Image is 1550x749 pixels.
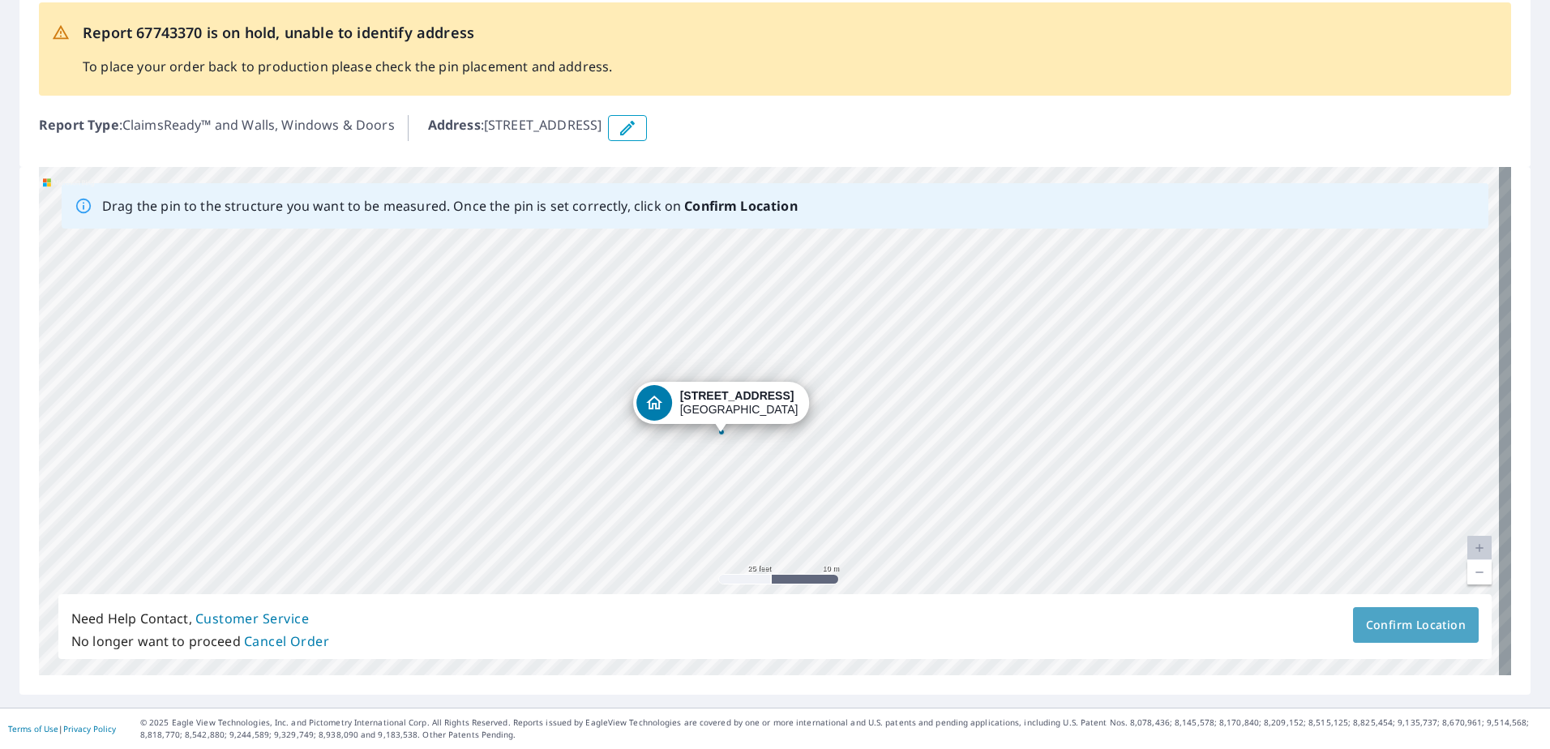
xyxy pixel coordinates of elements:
[1467,560,1492,584] a: Current Level 20, Zoom Out
[633,382,810,432] div: Dropped pin, building 1, Residential property, 3778 Cheshire Place Dr Winston Salem, NC 27106
[428,115,602,141] p: : [STREET_ADDRESS]
[684,197,797,215] b: Confirm Location
[680,389,794,402] strong: [STREET_ADDRESS]
[71,607,329,630] p: Need Help Contact,
[8,724,116,734] p: |
[71,630,329,653] p: No longer want to proceed
[83,22,612,44] p: Report 67743370 is on hold, unable to identify address
[428,116,481,134] b: Address
[63,723,116,734] a: Privacy Policy
[140,717,1542,741] p: © 2025 Eagle View Technologies, Inc. and Pictometry International Corp. All Rights Reserved. Repo...
[680,389,799,417] div: [GEOGRAPHIC_DATA]
[102,196,798,216] p: Drag the pin to the structure you want to be measured. Once the pin is set correctly, click on
[195,607,309,630] button: Customer Service
[244,630,330,653] button: Cancel Order
[1467,536,1492,560] a: Current Level 20, Zoom In Disabled
[1353,607,1479,643] button: Confirm Location
[83,57,612,76] p: To place your order back to production please check the pin placement and address.
[8,723,58,734] a: Terms of Use
[39,116,119,134] b: Report Type
[1366,615,1466,636] span: Confirm Location
[39,115,395,141] p: : ClaimsReady™ and Walls, Windows & Doors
